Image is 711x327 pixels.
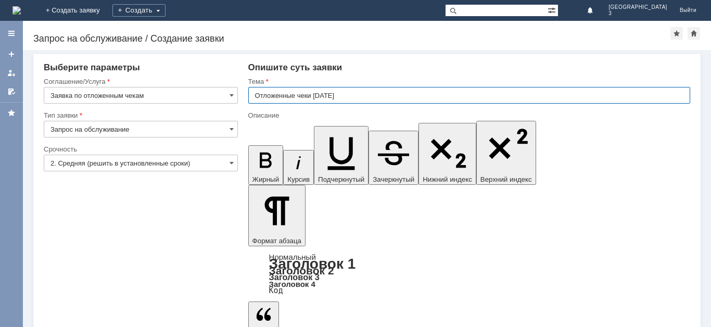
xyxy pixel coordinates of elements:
span: 3 [608,10,667,17]
div: Соглашение/Услуга [44,78,236,85]
button: Жирный [248,145,284,185]
span: Выберите параметры [44,62,140,72]
span: Курсив [287,175,310,183]
span: Зачеркнутый [373,175,414,183]
div: Сделать домашней страницей [688,27,700,40]
a: Мои согласования [3,83,20,100]
a: Код [269,286,283,295]
div: Срочность [44,146,236,153]
a: Мои заявки [3,65,20,81]
button: Зачеркнутый [369,131,418,185]
span: Подчеркнутый [318,175,364,183]
span: Опишите суть заявки [248,62,342,72]
div: Тип заявки [44,112,236,119]
span: Расширенный поиск [548,5,558,15]
div: Создать [112,4,166,17]
a: Заголовок 1 [269,256,356,272]
a: Заголовок 2 [269,265,334,276]
a: Перейти на домашнюю страницу [12,6,21,15]
div: Тема [248,78,688,85]
button: Подчеркнутый [314,126,369,185]
div: Описание [248,112,688,119]
div: Добавить в избранное [670,27,683,40]
div: Формат абзаца [248,254,690,294]
a: Заголовок 4 [269,280,315,288]
span: Жирный [252,175,280,183]
span: Верхний индекс [480,175,532,183]
button: Нижний индекс [418,123,476,185]
a: Создать заявку [3,46,20,62]
button: Курсив [283,150,314,185]
div: Запрос на обслуживание / Создание заявки [33,33,670,44]
span: Формат абзаца [252,237,301,245]
button: Верхний индекс [476,121,536,185]
img: logo [12,6,21,15]
button: Формат абзаца [248,185,306,246]
a: Нормальный [269,253,316,261]
span: [GEOGRAPHIC_DATA] [608,4,667,10]
span: Нижний индекс [423,175,472,183]
a: Заголовок 3 [269,272,320,282]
